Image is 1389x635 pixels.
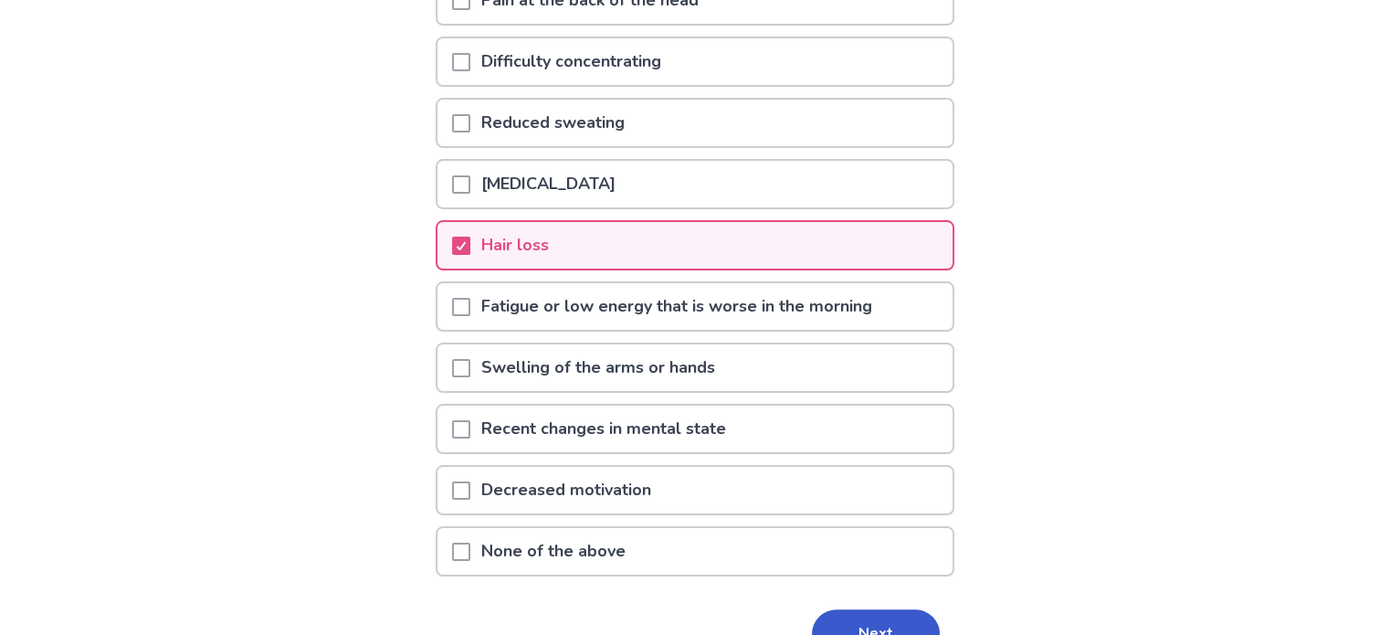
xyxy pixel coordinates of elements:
p: Difficulty concentrating [470,38,672,85]
p: Recent changes in mental state [470,406,737,452]
p: Decreased motivation [470,467,662,513]
p: [MEDICAL_DATA] [470,161,626,207]
p: Swelling of the arms or hands [470,344,726,391]
p: Reduced sweating [470,100,636,146]
p: None of the above [470,528,637,575]
p: Fatigue or low energy that is worse in the morning [470,283,883,330]
p: Hair loss [470,222,560,269]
